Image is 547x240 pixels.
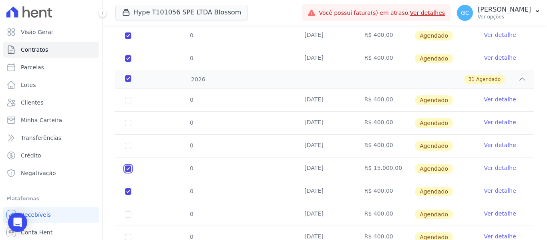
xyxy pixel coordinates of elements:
td: [DATE] [295,89,354,111]
td: [DATE] [295,135,354,157]
span: 0 [189,119,193,126]
a: Transferências [3,130,99,146]
span: Transferências [21,134,61,142]
a: Ver detalhe [484,210,516,218]
td: R$ 400,00 [355,203,414,226]
span: Agendado [415,95,453,105]
span: 0 [189,234,193,240]
span: Lotes [21,81,36,89]
input: default [125,143,131,149]
span: Agendado [415,210,453,219]
p: Ver opções [478,14,531,20]
span: 31 [469,76,475,83]
button: Hype T101056 SPE LTDA Blossom [115,5,248,20]
span: Agendado [476,76,501,83]
span: 0 [189,32,193,38]
span: Parcelas [21,63,44,71]
td: [DATE] [295,203,354,226]
span: Agendado [415,164,453,173]
p: [PERSON_NAME] [478,6,531,14]
div: Plataformas [6,194,96,204]
a: Ver detalhe [484,95,516,103]
a: Contratos [3,42,99,58]
input: default [125,165,131,172]
button: GC [PERSON_NAME] Ver opções [450,2,547,24]
td: R$ 400,00 [355,135,414,157]
td: [DATE] [295,180,354,203]
td: R$ 400,00 [355,180,414,203]
span: Recebíveis [21,211,51,219]
a: Ver detalhes [410,10,445,16]
span: Clientes [21,99,43,107]
span: Conta Hent [21,228,52,236]
a: Crédito [3,147,99,163]
a: Ver detalhe [484,164,516,172]
input: default [125,188,131,195]
td: R$ 400,00 [355,24,414,47]
td: [DATE] [295,157,354,180]
td: [DATE] [295,24,354,47]
span: Agendado [415,118,453,128]
a: Lotes [3,77,99,93]
span: Agendado [415,54,453,63]
a: Ver detalhe [484,187,516,195]
td: R$ 400,00 [355,47,414,70]
span: Agendado [415,31,453,40]
a: Visão Geral [3,24,99,40]
td: R$ 400,00 [355,112,414,134]
td: [DATE] [295,112,354,134]
span: 0 [189,188,193,194]
span: Minha Carteira [21,116,62,124]
input: default [125,55,131,62]
span: Você possui fatura(s) em atraso. [319,9,445,17]
a: Ver detalhe [484,54,516,62]
td: [DATE] [295,47,354,70]
a: Minha Carteira [3,112,99,128]
div: Open Intercom Messenger [8,213,27,232]
span: 0 [189,142,193,149]
span: Negativação [21,169,56,177]
span: 0 [189,97,193,103]
a: Negativação [3,165,99,181]
span: Agendado [415,141,453,151]
span: GC [461,10,469,16]
a: Parcelas [3,59,99,75]
span: 0 [189,165,193,171]
span: Crédito [21,151,41,159]
a: Ver detalhe [484,31,516,39]
td: R$ 15.000,00 [355,157,414,180]
a: Recebíveis [3,207,99,223]
input: default [125,211,131,218]
span: Contratos [21,46,48,54]
a: Clientes [3,95,99,111]
td: R$ 400,00 [355,89,414,111]
input: default [125,32,131,39]
input: default [125,120,131,126]
span: 0 [189,55,193,61]
span: Visão Geral [21,28,53,36]
input: default [125,97,131,103]
span: 0 [189,211,193,217]
a: Ver detalhe [484,118,516,126]
a: Ver detalhe [484,141,516,149]
span: Agendado [415,187,453,196]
